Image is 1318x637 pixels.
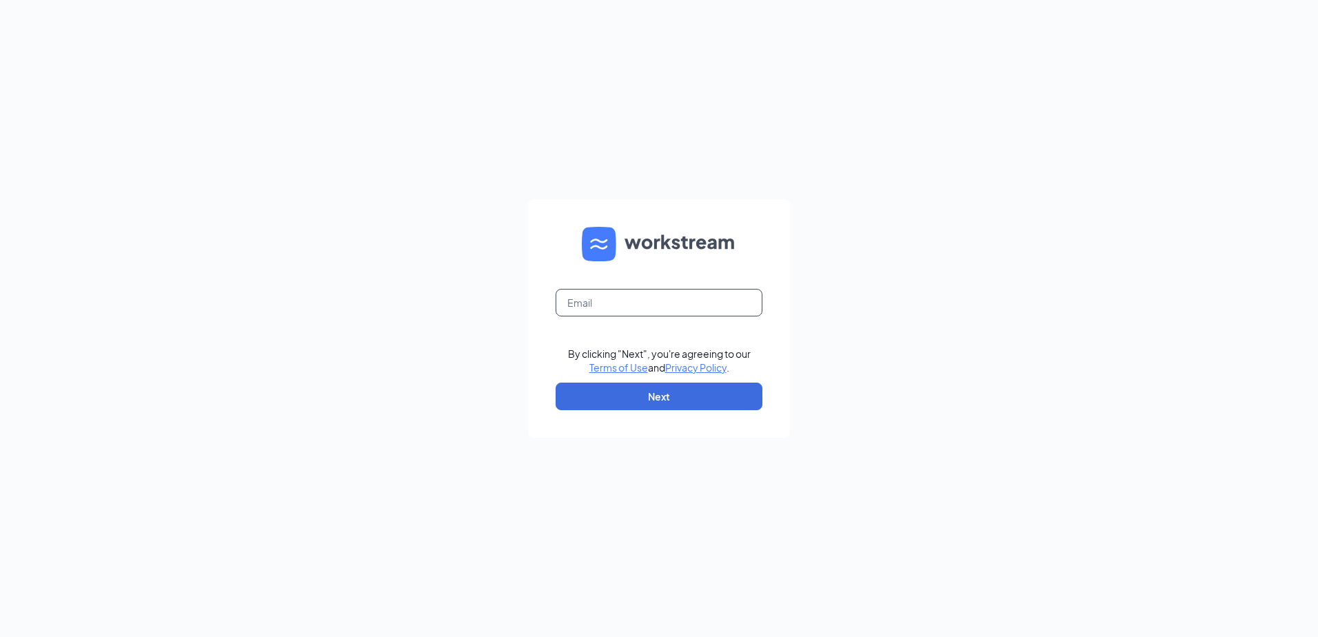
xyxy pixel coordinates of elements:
[665,361,727,374] a: Privacy Policy
[556,289,762,316] input: Email
[589,361,648,374] a: Terms of Use
[568,347,751,374] div: By clicking "Next", you're agreeing to our and .
[556,383,762,410] button: Next
[582,227,736,261] img: WS logo and Workstream text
